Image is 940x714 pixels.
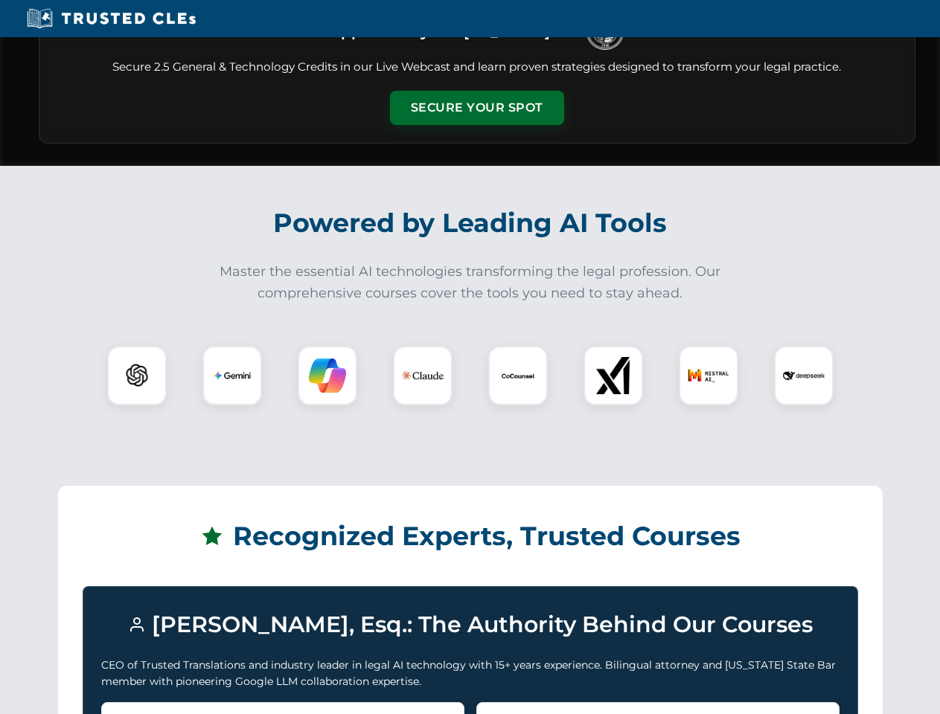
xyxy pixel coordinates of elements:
[393,346,453,405] div: Claude
[57,59,897,76] p: Secure 2.5 General & Technology Credits in our Live Webcast and learn proven strategies designed ...
[101,657,840,690] p: CEO of Trusted Translations and industry leader in legal AI technology with 15+ years experience....
[202,346,262,405] div: Gemini
[499,357,537,394] img: CoCounsel Logo
[595,357,632,394] img: xAI Logo
[774,346,834,405] div: DeepSeek
[583,346,643,405] div: xAI
[390,91,564,125] button: Secure Your Spot
[58,197,883,249] h2: Powered by Leading AI Tools
[402,355,444,396] img: Claude Logo
[488,346,548,405] div: CoCounsel
[688,355,729,396] img: Mistral AI Logo
[22,7,200,30] img: Trusted CLEs
[214,357,251,394] img: Gemini Logo
[210,261,731,304] p: Master the essential AI technologies transforming the legal profession. Our comprehensive courses...
[298,346,357,405] div: Copilot
[309,357,346,394] img: Copilot Logo
[101,605,840,645] h3: [PERSON_NAME], Esq.: The Authority Behind Our Courses
[115,354,159,397] img: ChatGPT Logo
[783,355,825,396] img: DeepSeek Logo
[679,346,738,405] div: Mistral AI
[107,346,167,405] div: ChatGPT
[83,510,858,562] h2: Recognized Experts, Trusted Courses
